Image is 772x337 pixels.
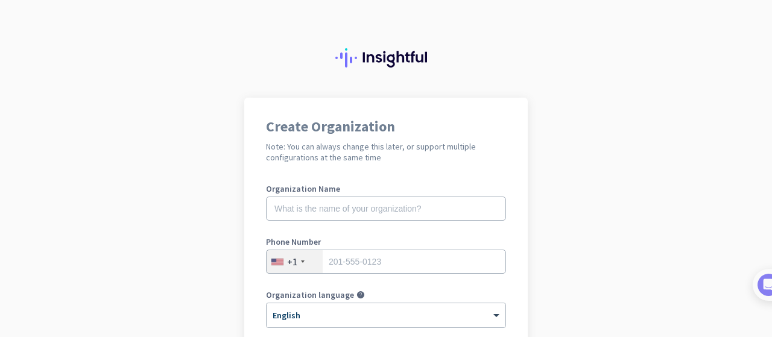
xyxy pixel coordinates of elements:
[266,184,506,193] label: Organization Name
[266,141,506,163] h2: Note: You can always change this later, or support multiple configurations at the same time
[266,291,354,299] label: Organization language
[266,119,506,134] h1: Create Organization
[266,197,506,221] input: What is the name of your organization?
[335,48,437,68] img: Insightful
[266,238,506,246] label: Phone Number
[287,256,297,268] div: +1
[356,291,365,299] i: help
[266,250,506,274] input: 201-555-0123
